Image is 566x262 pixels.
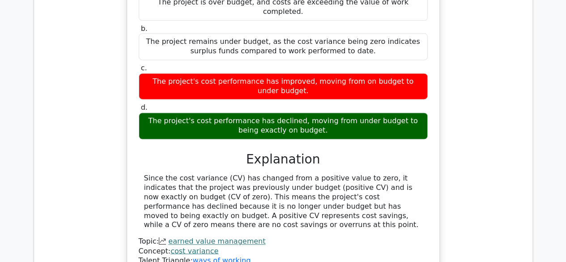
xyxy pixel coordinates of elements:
span: b. [141,24,148,33]
div: Topic: [139,237,428,246]
div: The project's cost performance has declined, moving from under budget to being exactly on budget. [139,112,428,139]
div: The project remains under budget, as the cost variance being zero indicates surplus funds compare... [139,33,428,60]
div: Concept: [139,246,428,256]
a: cost variance [170,246,218,255]
span: d. [141,103,148,112]
a: earned value management [168,237,265,245]
div: Since the cost variance (CV) has changed from a positive value to zero, it indicates that the pro... [144,174,422,230]
div: The project's cost performance has improved, moving from on budget to under budget. [139,73,428,100]
span: c. [141,64,147,72]
h3: Explanation [144,152,422,167]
